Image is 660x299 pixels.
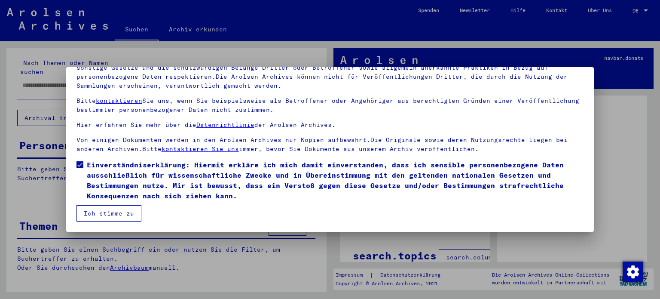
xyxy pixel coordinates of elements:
p: Von einigen Dokumenten werden in den Arolsen Archives nur Kopien aufbewahrt.Die Originale sowie d... [76,136,584,154]
img: Zustimmung ändern [623,262,643,282]
button: Ich stimme zu [76,205,141,222]
a: kontaktieren [96,97,142,105]
p: Hier erfahren Sie mehr über die der Arolsen Archives. [76,120,584,129]
p: Bitte beachten Sie, dass dieses Portal über NS - Verfolgte sensible Daten zu identifizierten oder... [76,45,584,90]
div: Zustimmung ändern [622,261,643,282]
p: Bitte Sie uns, wenn Sie beispielsweise als Betroffener oder Angehöriger aus berechtigten Gründen ... [76,96,584,114]
a: Datenrichtlinie [196,121,254,129]
a: kontaktieren Sie uns [162,145,239,153]
span: Einverständniserklärung: Hiermit erkläre ich mich damit einverstanden, dass ich sensible personen... [87,160,584,201]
